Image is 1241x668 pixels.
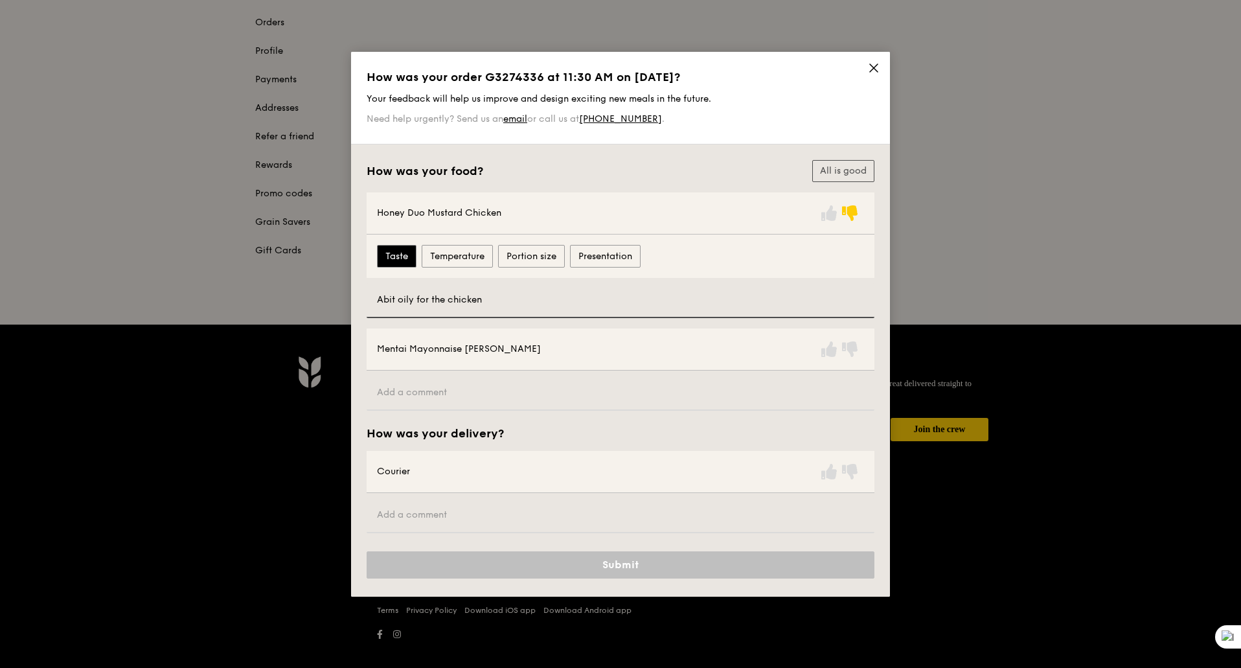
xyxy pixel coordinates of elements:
div: Mentai Mayonnaise [PERSON_NAME] [377,343,541,356]
div: Courier [377,465,410,478]
h1: How was your order G3274336 at 11:30 AM on [DATE]? [367,70,874,84]
button: Submit [367,551,874,579]
a: [PHONE_NUMBER] [579,113,662,124]
button: All is good [812,160,874,182]
h2: How was your food? [367,164,483,178]
p: Need help urgently? Send us an or call us at . [367,113,874,124]
input: Add a comment [367,283,874,318]
a: email [503,113,527,124]
label: Portion size [498,245,565,268]
input: Add a comment [367,498,874,533]
label: Presentation [570,245,641,268]
div: Honey Duo Mustard Chicken [377,207,501,220]
h2: How was your delivery? [367,426,504,441]
label: Temperature [422,245,493,268]
input: Add a comment [367,376,874,411]
label: Taste [377,245,416,268]
p: Your feedback will help us improve and design exciting new meals in the future. [367,93,874,104]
